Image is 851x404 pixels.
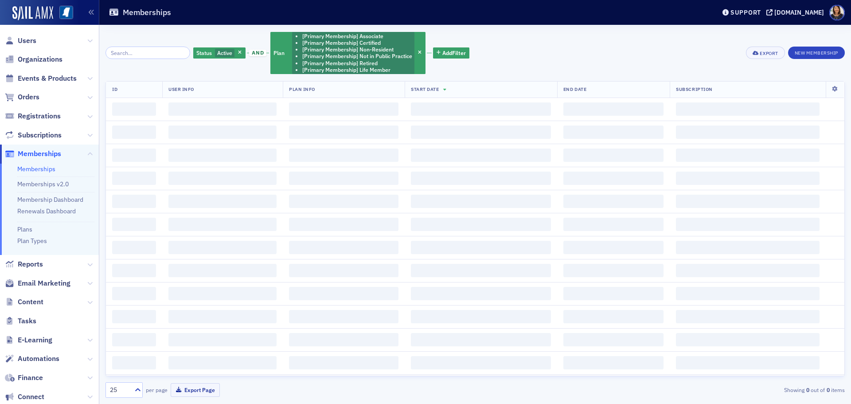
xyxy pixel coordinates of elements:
[411,333,551,346] span: ‌
[302,33,412,39] li: [Primary Membership] Associate
[676,195,820,208] span: ‌
[411,264,551,277] span: ‌
[17,207,76,215] a: Renewals Dashboard
[217,49,232,56] span: Active
[273,49,285,56] span: Plan
[123,7,171,18] h1: Memberships
[146,386,168,394] label: per page
[112,172,156,185] span: ‌
[18,149,61,159] span: Memberships
[110,385,129,395] div: 25
[112,241,156,254] span: ‌
[171,383,220,397] button: Export Page
[18,335,52,345] span: E-Learning
[5,149,61,159] a: Memberships
[17,180,69,188] a: Memberships v2.0
[676,86,712,92] span: Subscription
[18,354,59,364] span: Automations
[676,149,820,162] span: ‌
[676,241,820,254] span: ‌
[112,356,156,369] span: ‌
[5,92,39,102] a: Orders
[563,287,664,300] span: ‌
[18,55,62,64] span: Organizations
[563,264,664,277] span: ‌
[433,47,469,59] button: AddFilter
[289,86,315,92] span: Plan Info
[760,51,778,56] div: Export
[289,310,398,323] span: ‌
[168,102,277,116] span: ‌
[17,225,32,233] a: Plans
[825,386,831,394] strong: 0
[289,333,398,346] span: ‌
[289,264,398,277] span: ‌
[168,149,277,162] span: ‌
[289,356,398,369] span: ‌
[302,67,412,73] li: [Primary Membership] Life Member
[168,310,277,323] span: ‌
[563,218,664,231] span: ‌
[168,264,277,277] span: ‌
[5,36,36,46] a: Users
[18,92,39,102] span: Orders
[5,278,70,288] a: Email Marketing
[18,278,70,288] span: Email Marketing
[112,264,156,277] span: ‌
[829,5,845,20] span: Profile
[193,47,246,59] div: Active
[563,195,664,208] span: ‌
[5,373,43,383] a: Finance
[5,354,59,364] a: Automations
[411,172,551,185] span: ‌
[302,60,412,67] li: [Primary Membership] Retired
[249,50,266,57] span: and
[411,356,551,369] span: ‌
[168,195,277,208] span: ‌
[804,386,811,394] strong: 0
[168,126,277,139] span: ‌
[563,333,664,346] span: ‌
[168,356,277,369] span: ‌
[17,196,83,204] a: Membership Dashboard
[18,316,36,326] span: Tasks
[289,218,398,231] span: ‌
[563,149,664,162] span: ‌
[112,126,156,139] span: ‌
[676,287,820,300] span: ‌
[746,47,785,59] button: Export
[563,310,664,323] span: ‌
[766,9,827,16] button: [DOMAIN_NAME]
[289,149,398,162] span: ‌
[18,373,43,383] span: Finance
[289,102,398,116] span: ‌
[17,165,55,173] a: Memberships
[563,241,664,254] span: ‌
[676,172,820,185] span: ‌
[18,74,77,83] span: Events & Products
[12,6,53,20] img: SailAMX
[18,259,43,269] span: Reports
[18,36,36,46] span: Users
[788,47,845,59] button: New Membership
[289,172,398,185] span: ‌
[411,310,551,323] span: ‌
[168,86,194,92] span: User Info
[112,195,156,208] span: ‌
[442,49,466,57] span: Add Filter
[5,297,43,307] a: Content
[105,47,190,59] input: Search…
[676,310,820,323] span: ‌
[112,287,156,300] span: ‌
[676,264,820,277] span: ‌
[730,8,761,16] div: Support
[5,74,77,83] a: Events & Products
[302,46,412,53] li: [Primary Membership] Non-Resident
[168,333,277,346] span: ‌
[112,86,117,92] span: ID
[289,126,398,139] span: ‌
[788,48,845,56] a: New Membership
[168,287,277,300] span: ‌
[5,111,61,121] a: Registrations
